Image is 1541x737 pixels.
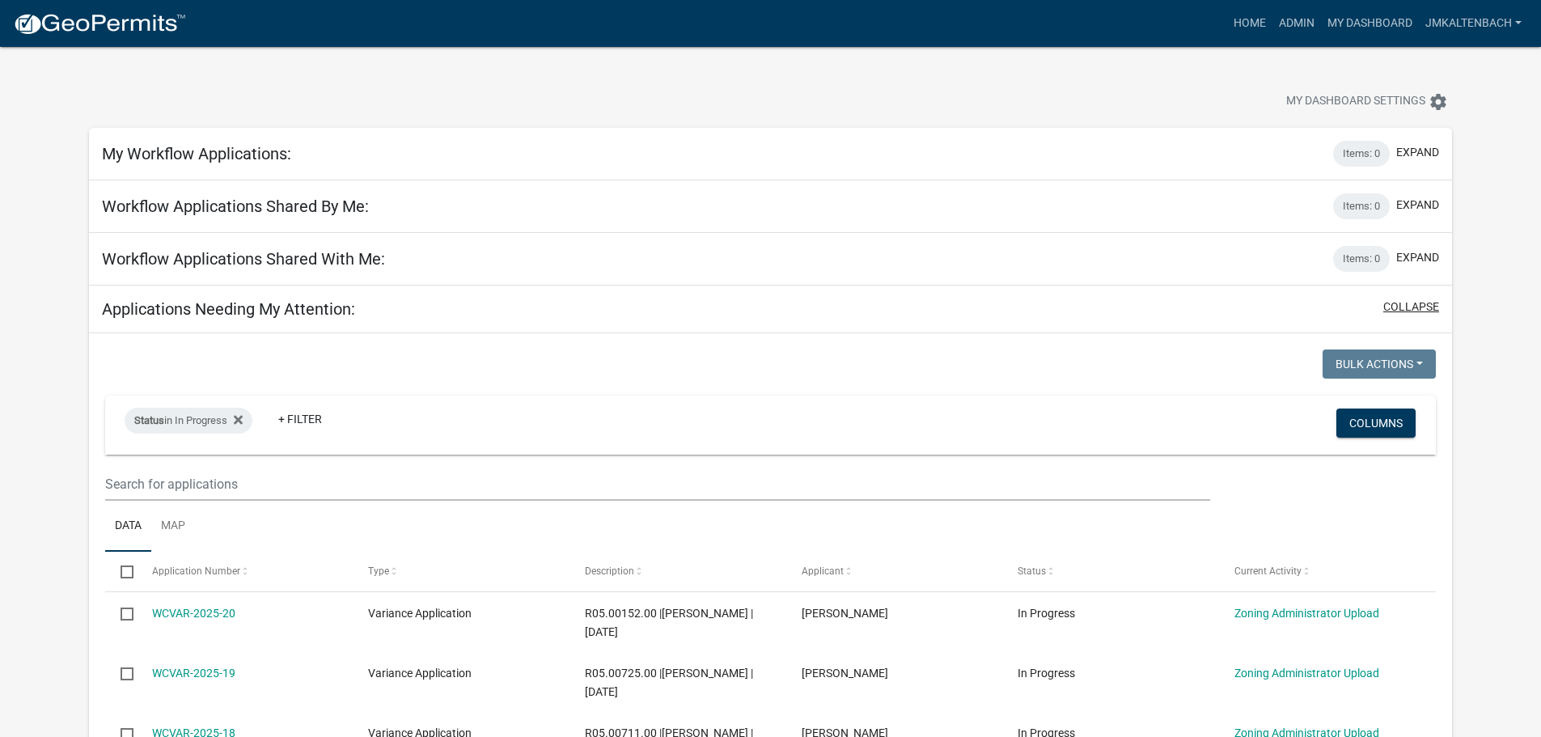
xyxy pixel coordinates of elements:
[105,501,151,553] a: Data
[1286,92,1425,112] span: My Dashboard Settings
[585,565,634,577] span: Description
[1018,607,1075,620] span: In Progress
[102,144,291,163] h5: My Workflow Applications:
[802,667,888,680] span: Robert Fleming
[1383,299,1439,316] button: collapse
[368,607,472,620] span: Variance Application
[125,408,252,434] div: in In Progress
[102,197,369,216] h5: Workflow Applications Shared By Me:
[785,552,1002,591] datatable-header-cell: Applicant
[265,405,335,434] a: + Filter
[1219,552,1436,591] datatable-header-cell: Current Activity
[585,667,753,698] span: R05.00725.00 |Tim Duellman | 09/15/2025
[1002,552,1219,591] datatable-header-cell: Status
[1333,141,1390,167] div: Items: 0
[1419,8,1528,39] a: jmkaltenbach
[152,667,235,680] a: WCVAR-2025-19
[1234,607,1379,620] a: Zoning Administrator Upload
[585,607,753,638] span: R05.00152.00 |Seth Tentis | 09/19/2025
[1323,349,1436,379] button: Bulk Actions
[1333,246,1390,272] div: Items: 0
[152,565,240,577] span: Application Number
[102,299,355,319] h5: Applications Needing My Attention:
[105,552,136,591] datatable-header-cell: Select
[1321,8,1419,39] a: My Dashboard
[569,552,786,591] datatable-header-cell: Description
[105,468,1209,501] input: Search for applications
[152,607,235,620] a: WCVAR-2025-20
[1396,197,1439,214] button: expand
[1018,565,1046,577] span: Status
[1234,667,1379,680] a: Zoning Administrator Upload
[802,607,888,620] span: Seth Tentis
[353,552,569,591] datatable-header-cell: Type
[368,565,389,577] span: Type
[1429,92,1448,112] i: settings
[1336,409,1416,438] button: Columns
[1234,565,1302,577] span: Current Activity
[151,501,195,553] a: Map
[1272,8,1321,39] a: Admin
[134,414,164,426] span: Status
[1396,144,1439,161] button: expand
[1018,667,1075,680] span: In Progress
[368,667,472,680] span: Variance Application
[802,565,844,577] span: Applicant
[1273,86,1461,117] button: My Dashboard Settingssettings
[102,249,385,269] h5: Workflow Applications Shared With Me:
[1227,8,1272,39] a: Home
[1396,249,1439,266] button: expand
[1333,193,1390,219] div: Items: 0
[137,552,353,591] datatable-header-cell: Application Number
